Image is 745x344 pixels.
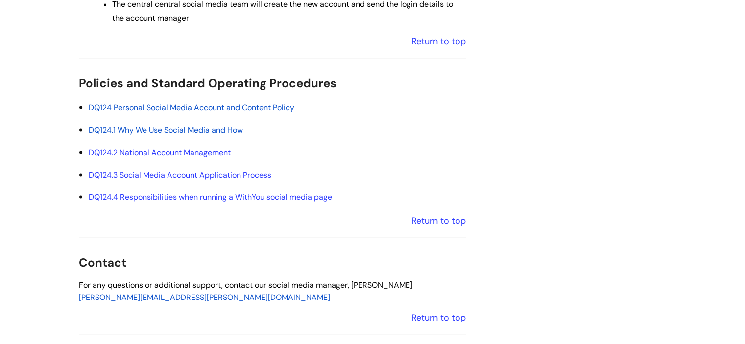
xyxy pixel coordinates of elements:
[89,192,332,202] a: DQ124.4 Responsibilities when running a WithYou social media page
[79,75,336,91] span: Policies and Standard Operating Procedures
[89,124,243,136] a: DQ124.1 Why We Use Social Media and How
[79,255,126,270] span: Contact
[89,170,271,180] a: DQ124.3 Social Media Account Application Process
[89,125,243,135] span: DQ124.1 Why We Use Social Media and How
[411,215,466,227] a: Return to top
[79,280,412,290] span: For any questions or additional support, contact our social media manager, [PERSON_NAME]
[411,312,466,323] a: Return to top
[89,147,231,158] a: DQ124.2 National Account Management
[89,101,294,113] a: DQ124 Personal Social Media Account and Content Policy
[79,292,330,302] a: [PERSON_NAME][EMAIL_ADDRESS][PERSON_NAME][DOMAIN_NAME]
[89,102,294,113] span: DQ124 Personal Social Media Account and Content Policy
[411,35,466,47] a: Return to top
